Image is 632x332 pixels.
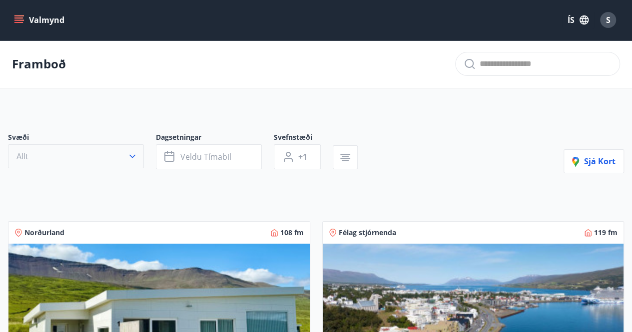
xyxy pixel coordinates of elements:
[8,132,156,144] span: Svæði
[274,144,321,169] button: +1
[156,132,274,144] span: Dagsetningar
[16,151,28,162] span: Allt
[564,149,624,173] button: Sjá kort
[8,144,144,168] button: Allt
[274,132,333,144] span: Svefnstæði
[572,156,616,167] span: Sjá kort
[156,144,262,169] button: Veldu tímabil
[596,8,620,32] button: S
[24,228,64,238] span: Norðurland
[594,228,618,238] span: 119 fm
[606,14,611,25] span: S
[280,228,304,238] span: 108 fm
[339,228,396,238] span: Félag stjórnenda
[562,11,594,29] button: ÍS
[298,151,307,162] span: +1
[180,151,231,162] span: Veldu tímabil
[12,55,66,72] p: Framboð
[12,11,68,29] button: menu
